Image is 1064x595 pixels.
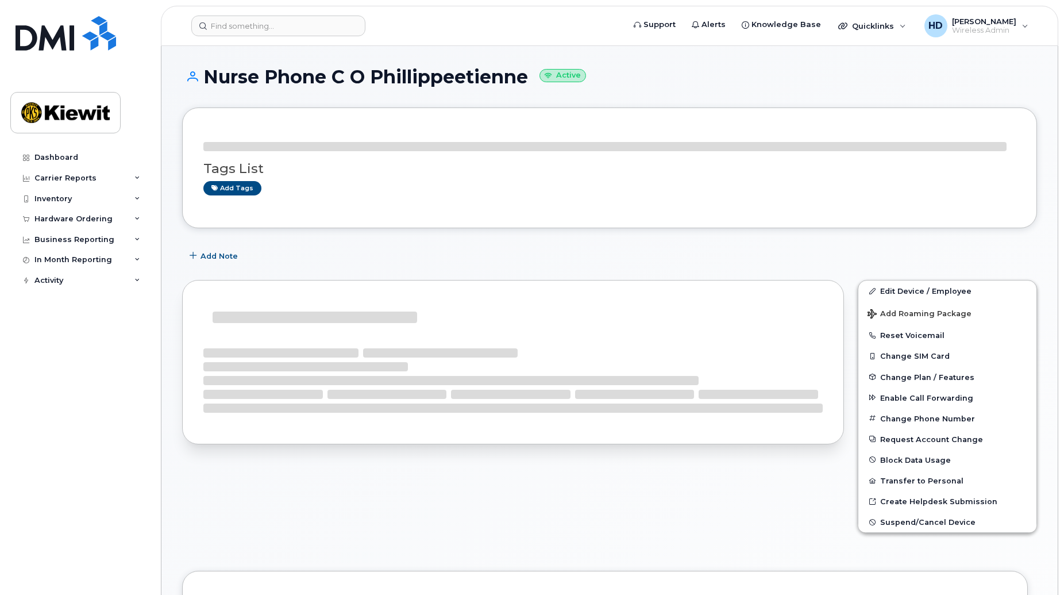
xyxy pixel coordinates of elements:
h1: Nurse Phone C O Phillippeetienne [182,67,1037,87]
a: Add tags [203,181,261,195]
button: Block Data Usage [858,450,1036,470]
button: Suspend/Cancel Device [858,512,1036,532]
a: Create Helpdesk Submission [858,491,1036,512]
button: Request Account Change [858,429,1036,450]
span: Add Note [201,251,238,262]
button: Change SIM Card [858,346,1036,366]
button: Add Roaming Package [858,301,1036,325]
span: Add Roaming Package [868,309,972,320]
button: Transfer to Personal [858,470,1036,491]
button: Enable Call Forwarding [858,387,1036,408]
button: Add Note [182,245,248,266]
a: Edit Device / Employee [858,281,1036,301]
small: Active [539,69,586,82]
button: Change Phone Number [858,408,1036,429]
button: Change Plan / Features [858,367,1036,387]
h3: Tags List [203,162,1016,176]
span: Enable Call Forwarding [880,393,973,402]
span: Suspend/Cancel Device [880,518,976,527]
span: Change Plan / Features [880,373,974,381]
button: Reset Voicemail [858,325,1036,346]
